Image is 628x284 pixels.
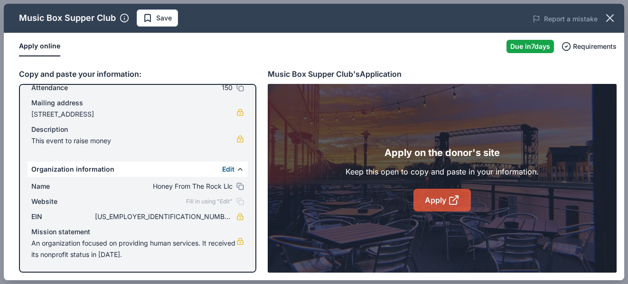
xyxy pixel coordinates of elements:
div: Mission statement [31,226,244,238]
div: Apply on the donor's site [384,145,500,160]
button: Report a mistake [533,13,598,25]
span: Requirements [573,41,617,52]
span: Website [31,196,95,207]
span: This event to raise money [31,135,236,147]
span: Attendance [31,82,95,93]
div: Music Box Supper Club [19,10,116,26]
div: Description [31,124,244,135]
span: 150 [95,82,233,93]
span: Save [156,12,172,24]
button: Apply online [19,37,60,56]
div: Organization information [28,162,248,177]
span: [STREET_ADDRESS] [31,109,236,120]
button: Edit [222,164,234,175]
button: Requirements [562,41,617,52]
span: [US_EMPLOYER_IDENTIFICATION_NUMBER] [95,211,233,222]
span: EIN [31,211,95,222]
span: An organization focused on providing human services. It received its nonprofit status in [DATE]. [31,238,236,260]
span: Fill in using "Edit" [186,198,233,205]
div: Music Box Supper Club's Application [268,68,402,80]
a: Apply [413,189,471,211]
span: Honey From The Rock Llc [95,181,233,192]
button: Save [137,9,178,27]
span: Name [31,181,95,192]
div: Due in 7 days [506,40,554,53]
div: Copy and paste your information: [19,68,256,80]
div: Mailing address [31,97,244,109]
div: Keep this open to copy and paste in your information. [346,166,539,177]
